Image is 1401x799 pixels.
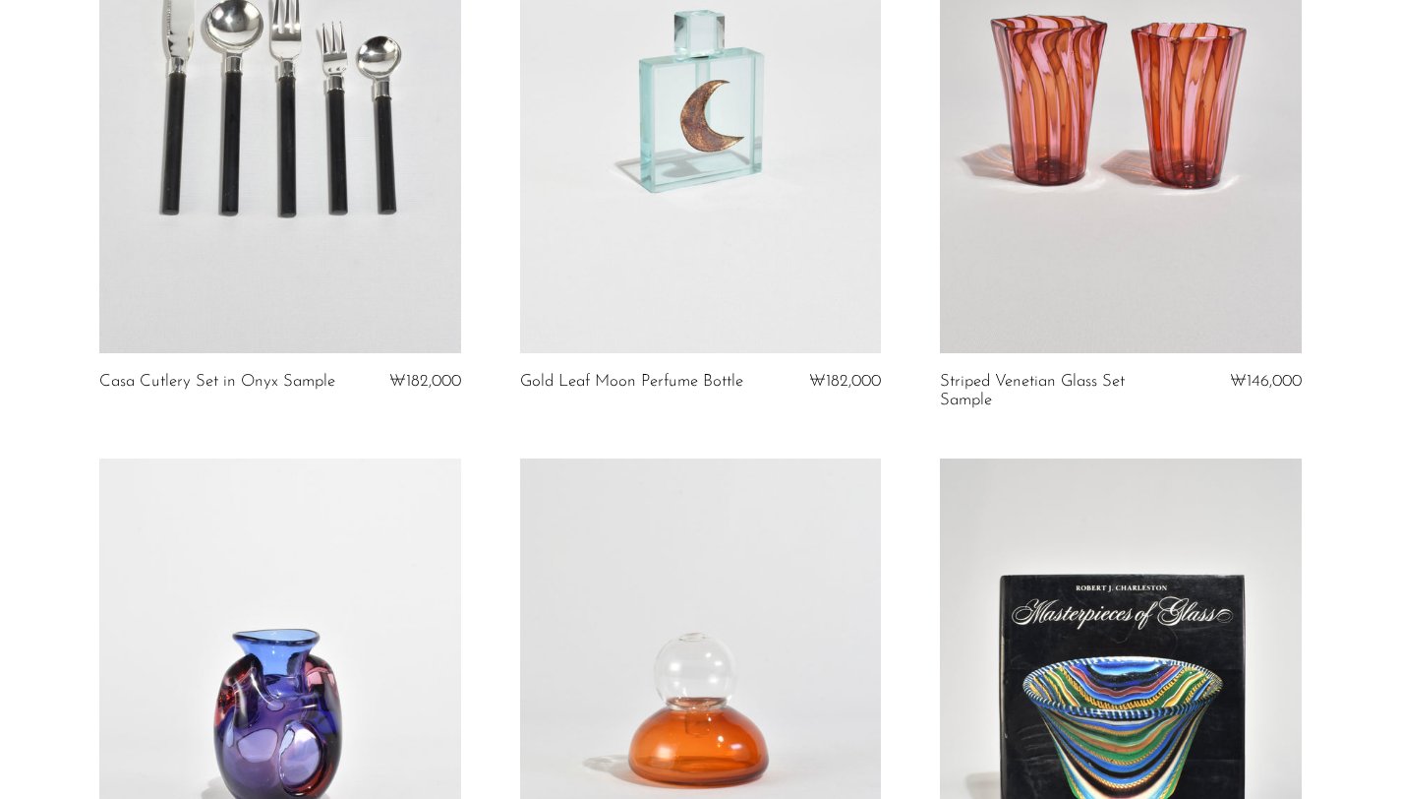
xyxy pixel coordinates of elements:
[520,373,743,391] a: Gold Leaf Moon Perfume Bottle
[809,373,881,390] span: ₩182,000
[940,373,1181,409] a: Striped Venetian Glass Set Sample
[99,373,335,391] a: Casa Cutlery Set in Onyx Sample
[389,373,461,390] span: ₩182,000
[1230,373,1302,390] span: ₩146,000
